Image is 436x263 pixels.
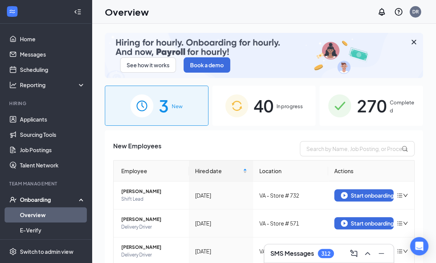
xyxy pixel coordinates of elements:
div: Start onboarding [341,192,387,199]
a: Onboarding Documents [20,238,85,253]
span: Delivery Driver [121,223,183,231]
a: Overview [20,207,85,222]
span: [PERSON_NAME] [121,244,183,251]
h3: SMS Messages [270,249,314,258]
span: bars [397,220,403,226]
div: Switch to admin view [20,248,73,255]
span: Hired date [195,167,242,175]
span: 270 [356,93,386,119]
span: 40 [254,93,273,119]
span: down [403,221,408,226]
svg: Collapse [74,8,81,16]
h1: Overview [105,5,149,18]
button: See how it works [120,57,176,73]
svg: UserCheck [9,196,17,203]
a: Talent Network [20,157,85,173]
span: bars [397,192,403,198]
button: Minimize [375,247,387,260]
span: 3 [159,93,169,119]
svg: ComposeMessage [349,249,358,258]
div: Start onboarding [341,220,387,227]
a: Messages [20,47,85,62]
div: [DATE] [195,191,247,200]
button: Book a demo [184,57,230,73]
svg: Cross [409,37,418,47]
input: Search by Name, Job Posting, or Process [300,141,415,156]
div: [DATE] [195,247,247,255]
svg: Settings [9,248,17,255]
a: Scheduling [20,62,85,77]
span: Delivery Driver [121,251,183,259]
div: DR [412,8,419,15]
span: down [403,248,408,254]
div: [DATE] [195,219,247,227]
span: [PERSON_NAME] [121,188,183,195]
span: In progress [277,102,303,110]
th: Location [253,161,328,182]
div: Onboarding [20,196,79,203]
span: down [403,193,408,198]
button: Start onboarding [334,189,394,201]
svg: QuestionInfo [394,7,403,16]
div: Hiring [9,100,84,107]
td: VA - Store # 732 [253,182,328,209]
a: Job Postings [20,142,85,157]
img: payroll-small.gif [105,33,423,78]
svg: ChevronUp [363,249,372,258]
svg: Minimize [377,249,386,258]
button: Start onboarding [334,217,394,229]
span: New Employees [113,141,161,156]
span: New [172,102,182,110]
span: Completed [389,99,414,114]
div: Open Intercom Messenger [410,237,428,255]
a: Sourcing Tools [20,127,85,142]
td: VA - Store # 571 [253,209,328,237]
a: Home [20,31,85,47]
span: [PERSON_NAME] [121,216,183,223]
svg: WorkstreamLogo [8,8,16,15]
svg: Notifications [377,7,386,16]
span: Shift Lead [121,195,183,203]
a: E-Verify [20,222,85,238]
th: Employee [114,161,189,182]
th: Actions [328,161,414,182]
div: Team Management [9,180,84,187]
span: bars [397,248,403,254]
button: ChevronUp [361,247,374,260]
div: Reporting [20,81,86,89]
svg: Analysis [9,81,17,89]
button: ComposeMessage [348,247,360,260]
div: 312 [321,250,330,257]
a: Applicants [20,112,85,127]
